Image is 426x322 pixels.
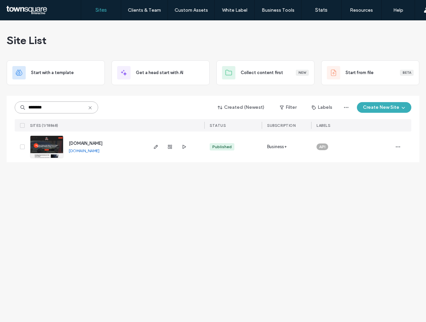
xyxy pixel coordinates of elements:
button: Labels [306,102,338,113]
span: Help [15,5,29,11]
div: Published [212,144,232,150]
div: Collect content firstNew [216,60,314,85]
span: SITES (1/18868) [30,123,58,128]
a: [DOMAIN_NAME] [69,141,102,146]
span: Business+ [267,143,287,150]
span: LABELS [316,123,330,128]
div: Start from fileBeta [321,60,419,85]
span: Collect content first [241,69,283,76]
label: Resources [350,7,373,13]
a: [DOMAIN_NAME] [69,148,99,153]
span: SUBSCRIPTION [267,123,295,128]
button: Created (Newest) [212,102,270,113]
label: Stats [315,7,328,13]
label: Help [393,7,403,13]
button: Create New Site [357,102,411,113]
label: Custom Assets [175,7,208,13]
span: Start with a template [31,69,74,76]
span: Get a head start with AI [136,69,183,76]
span: Site List [7,34,46,47]
label: White Label [222,7,247,13]
label: Business Tools [262,7,294,13]
button: Filter [273,102,303,113]
div: New [296,70,309,76]
div: Start with a template [7,60,105,85]
div: Beta [400,70,414,76]
label: Sites [95,7,107,13]
span: Start from file [346,69,374,76]
span: STATUS [210,123,226,128]
div: Get a head start with AI [112,60,210,85]
span: API [319,144,326,150]
label: Clients & Team [128,7,161,13]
